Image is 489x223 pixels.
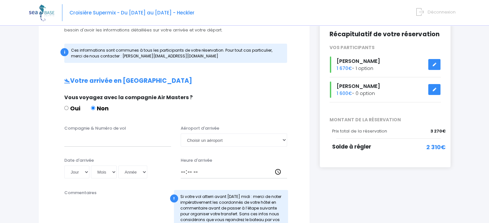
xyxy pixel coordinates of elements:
[325,81,446,98] div: - 0 option
[64,190,96,196] label: Commentaires
[332,143,371,150] span: Solde à régler
[60,48,68,56] div: i
[69,9,195,16] span: Croisière Supermix - Du [DATE] au [DATE] - Heckler
[64,104,80,113] label: Oui
[325,44,446,51] div: VOS PARTICIPANTS
[337,82,380,90] span: [PERSON_NAME]
[91,106,95,110] input: Non
[426,143,446,151] span: 2 310€
[337,57,380,65] span: [PERSON_NAME]
[64,44,287,63] div: Ces informations sont communes à tous les participants de votre réservation. Pour tout cas partic...
[181,125,219,132] label: Aéroport d'arrivée
[181,157,212,164] label: Heure d'arrivée
[337,90,352,97] span: 1 600€
[325,56,446,73] div: - 1 option
[170,194,178,202] div: !
[51,77,297,85] h2: Votre arrivée en [GEOGRAPHIC_DATA]
[325,116,446,123] span: MONTANT DE LA RÉSERVATION
[430,128,446,134] span: 3 270€
[64,157,94,164] label: Date d'arrivée
[64,106,68,110] input: Oui
[51,21,297,33] p: Afin de vous prendre en charge à votre arrivée à [GEOGRAPHIC_DATA] ou [PERSON_NAME], nous avons b...
[337,65,352,72] span: 1 670€
[64,125,126,132] label: Compagnie & Numéro de vol
[91,104,109,113] label: Non
[330,31,441,38] h2: Récapitulatif de votre réservation
[332,128,387,134] span: Prix total de la réservation
[64,94,193,101] span: Vous voyagez avec la compagnie Air Masters ?
[428,9,456,15] span: Déconnexion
